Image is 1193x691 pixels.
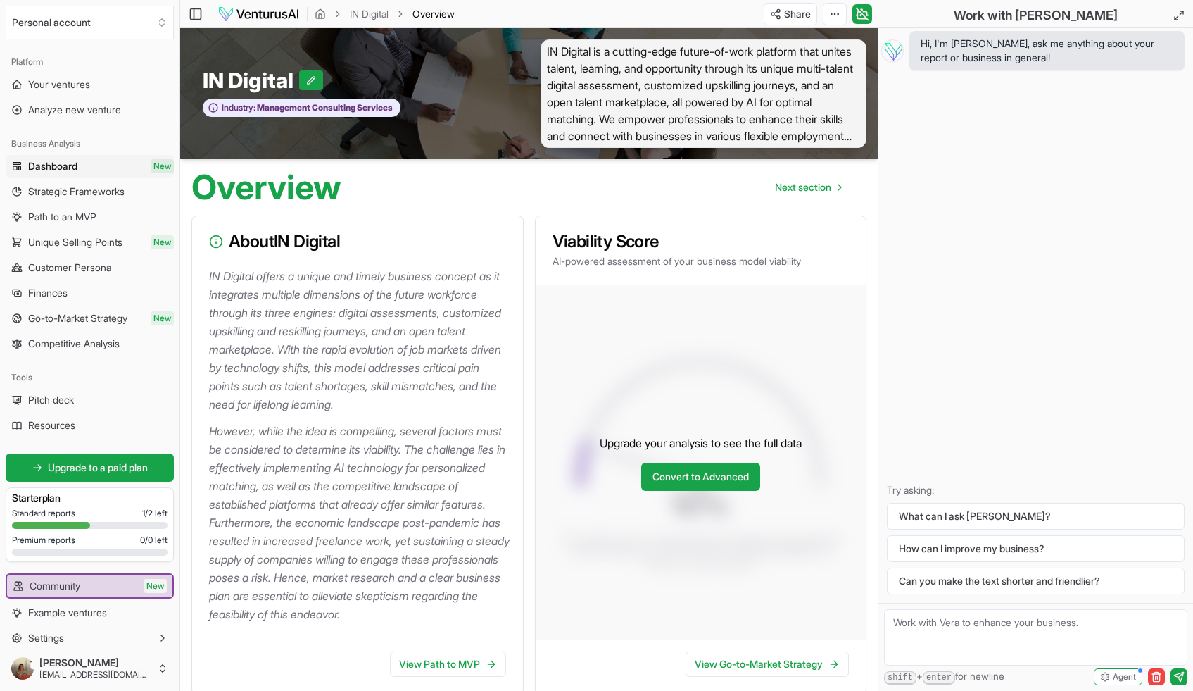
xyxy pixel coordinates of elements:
[39,656,151,669] span: [PERSON_NAME]
[28,235,122,249] span: Unique Selling Points
[6,307,174,330] a: Go-to-Market StrategyNew
[151,311,174,325] span: New
[12,508,75,519] span: Standard reports
[6,366,174,389] div: Tools
[6,414,174,437] a: Resources
[784,7,811,21] span: Share
[921,37,1173,65] span: Hi, I'm [PERSON_NAME], ask me anything about your report or business in general!
[1094,668,1142,685] button: Agent
[209,422,512,623] p: However, while the idea is compelling, several factors must be considered to determine its viabil...
[28,185,125,199] span: Strategic Frameworks
[764,173,852,201] a: Go to next page
[28,261,111,275] span: Customer Persona
[222,102,255,113] span: Industry:
[28,418,75,432] span: Resources
[6,73,174,96] a: Your ventures
[151,159,174,173] span: New
[600,435,802,452] p: Upgrade your analysis to see the full data
[6,132,174,155] div: Business Analysis
[6,51,174,73] div: Platform
[775,180,831,194] span: Next section
[6,231,174,254] a: Unique Selling PointsNew
[209,233,506,250] h3: About IN Digital
[6,6,174,39] button: Select an organization
[553,233,850,250] h3: Viability Score
[6,155,174,178] a: DashboardNew
[28,77,90,92] span: Your ventures
[350,7,389,21] a: IN Digital
[28,210,96,224] span: Path to an MVP
[140,535,168,546] span: 0 / 0 left
[884,669,1004,685] span: + for newline
[209,267,512,413] p: IN Digital offers a unique and timely business concept as it integrates multiple dimensions of th...
[28,311,127,325] span: Go-to-Market Strategy
[28,337,120,351] span: Competitive Analysis
[923,671,955,685] kbd: enter
[28,286,68,300] span: Finances
[28,631,64,645] span: Settings
[39,669,151,680] span: [EMAIL_ADDRESS][DOMAIN_NAME]
[151,235,174,249] span: New
[11,657,34,680] img: ACg8ocJf9tJd5aIev6b7nNw8diO3ZVKMYfKqSiqq4VeG3JP3iguviiI=s96-c
[191,170,341,204] h1: Overview
[30,579,80,593] span: Community
[6,206,174,228] a: Path to an MVP
[28,606,107,620] span: Example ventures
[28,393,74,407] span: Pitch deck
[142,508,168,519] span: 1 / 2 left
[412,7,455,21] span: Overview
[7,575,172,597] a: CommunityNew
[6,332,174,355] a: Competitive Analysis
[6,389,174,411] a: Pitch deck
[887,568,1185,594] button: Can you make the text shorter and friendlier?
[6,454,174,482] a: Upgrade to a paid plan
[28,159,77,173] span: Dashboard
[390,652,506,677] a: View Path to MVP
[6,180,174,203] a: Strategic Frameworks
[203,99,400,118] button: Industry:Management Consulting Services
[881,39,904,62] img: Vera
[6,282,174,304] a: Finances
[6,652,174,685] button: [PERSON_NAME][EMAIL_ADDRESS][DOMAIN_NAME]
[28,103,121,117] span: Analyze new venture
[686,652,849,677] a: View Go-to-Market Strategy
[144,579,167,593] span: New
[887,503,1185,530] button: What can I ask [PERSON_NAME]?
[6,602,174,624] a: Example ventures
[6,256,174,279] a: Customer Persona
[641,463,760,491] a: Convert to Advanced
[1113,671,1136,683] span: Agent
[12,535,75,546] span: Premium reports
[887,535,1185,562] button: How can I improve my business?
[884,671,916,685] kbd: shift
[217,6,300,23] img: logo
[12,491,168,505] h3: Starter plan
[203,68,299,93] span: IN Digital
[315,7,455,21] nav: breadcrumb
[6,627,174,649] button: Settings
[954,6,1118,25] h2: Work with [PERSON_NAME]
[887,483,1185,497] p: Try asking:
[48,461,148,475] span: Upgrade to a paid plan
[255,102,393,113] span: Management Consulting Services
[764,173,852,201] nav: pagination
[764,3,817,25] button: Share
[6,99,174,121] a: Analyze new venture
[553,254,850,268] p: AI-powered assessment of your business model viability
[541,39,867,148] span: IN Digital is a cutting-edge future-of-work platform that unites talent, learning, and opportunit...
